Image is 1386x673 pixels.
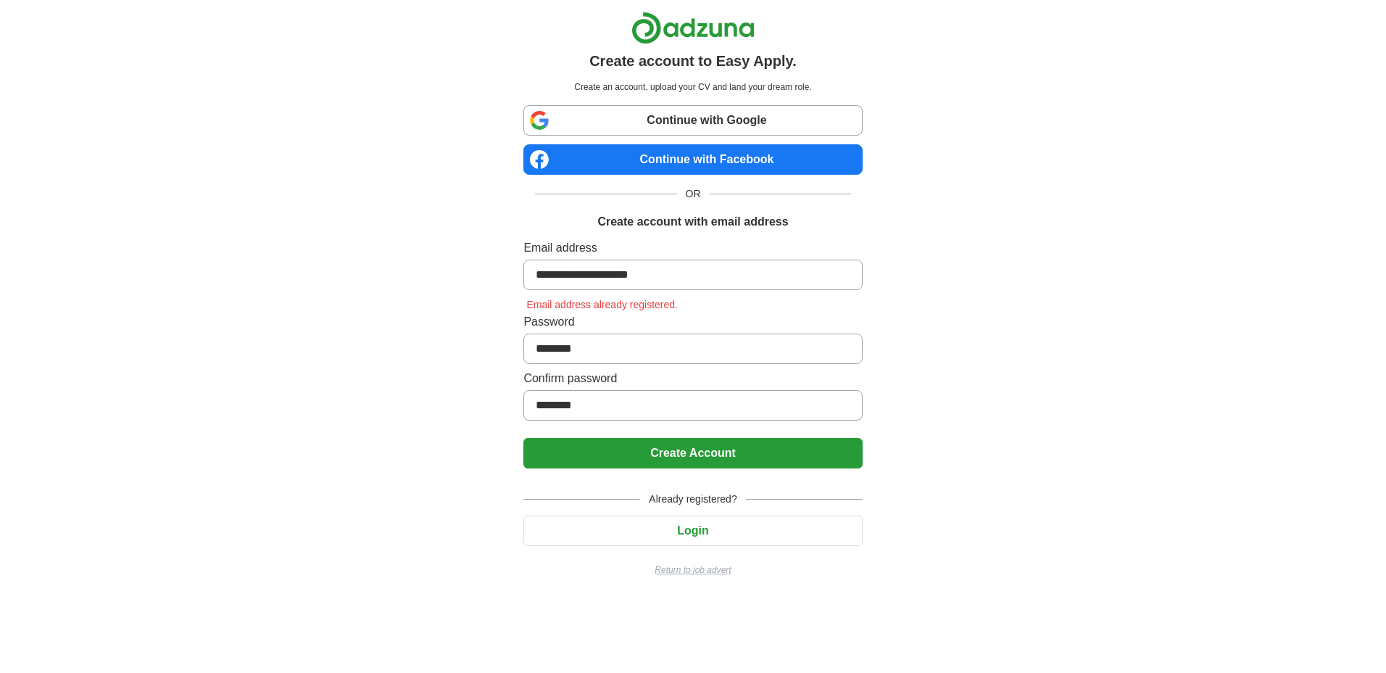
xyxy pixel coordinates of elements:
span: Email address already registered. [523,299,681,310]
h1: Create account to Easy Apply. [589,50,797,72]
a: Return to job advert [523,563,862,577]
button: Login [523,516,862,546]
img: Adzuna logo [631,12,755,44]
label: Confirm password [523,370,862,387]
a: Login [523,524,862,537]
a: Continue with Facebook [523,144,862,175]
h1: Create account with email address [597,213,788,231]
a: Continue with Google [523,105,862,136]
label: Email address [523,239,862,257]
span: OR [677,186,710,202]
p: Create an account, upload your CV and land your dream role. [526,80,859,94]
label: Password [523,313,862,331]
button: Create Account [523,438,862,468]
span: Already registered? [640,492,745,507]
